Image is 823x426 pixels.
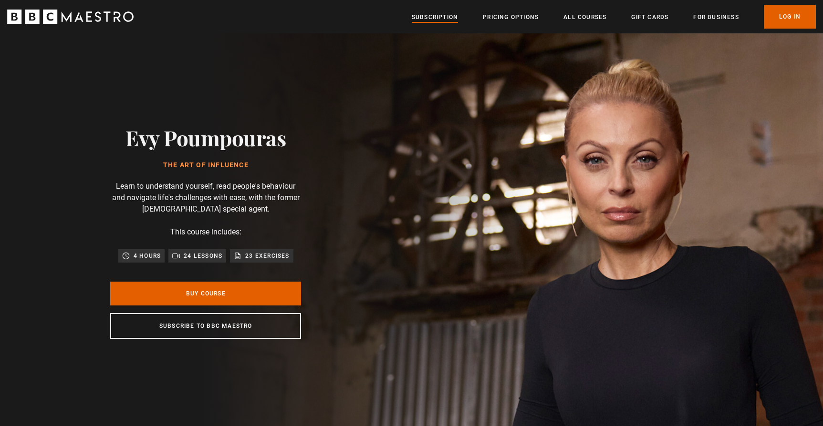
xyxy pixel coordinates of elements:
[125,162,286,169] h1: The Art of Influence
[245,251,289,261] p: 23 exercises
[170,226,241,238] p: This course includes:
[110,282,301,305] a: Buy Course
[764,5,816,29] a: Log In
[125,125,286,150] h2: Evy Poumpouras
[483,12,539,22] a: Pricing Options
[7,10,134,24] svg: BBC Maestro
[110,313,301,339] a: Subscribe to BBC Maestro
[412,5,816,29] nav: Primary
[134,251,161,261] p: 4 hours
[563,12,606,22] a: All Courses
[184,251,222,261] p: 24 lessons
[412,12,458,22] a: Subscription
[110,181,301,215] p: Learn to understand yourself, read people's behaviour and navigate life's challenges with ease, w...
[693,12,739,22] a: For business
[631,12,668,22] a: Gift Cards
